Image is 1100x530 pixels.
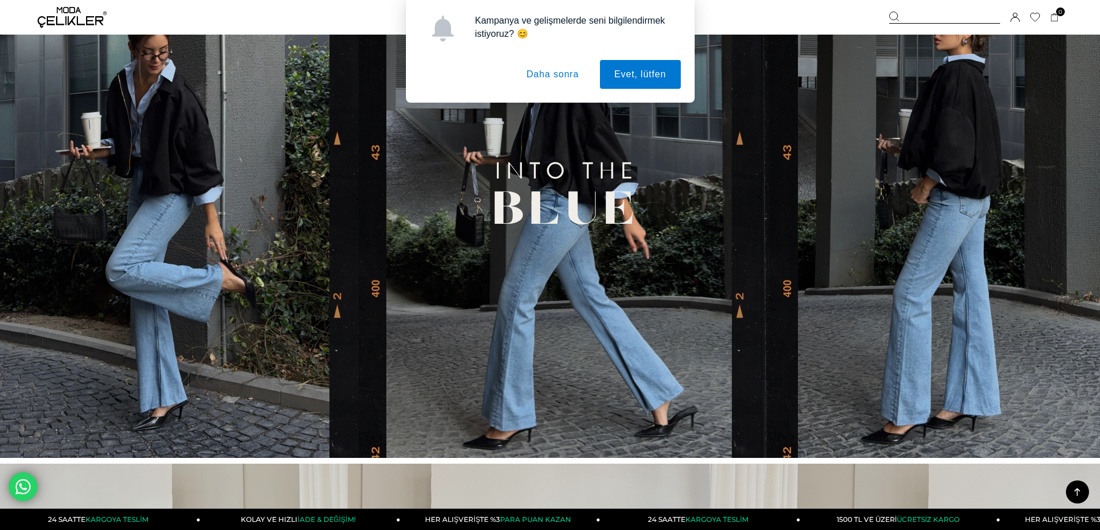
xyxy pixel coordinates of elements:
[466,14,681,40] div: Kampanya ve gelişmelerde seni bilgilendirmek istiyoruz? 😊
[500,515,571,524] span: PARA PUAN KAZAN
[1,509,200,530] a: 24 SAATTEKARGOYA TESLİM
[897,515,960,524] span: ÜCRETSİZ KARGO
[297,515,355,524] span: İADE & DEĞİŞİM!
[600,60,681,89] button: Evet, lütfen
[200,509,400,530] a: KOLAY VE HIZLIİADE & DEĞİŞİM!
[800,509,1000,530] a: 1500 TL VE ÜZERİÜCRETSİZ KARGO
[430,16,456,42] img: notification icon
[685,515,748,524] span: KARGOYA TESLİM
[601,509,800,530] a: 24 SAATTEKARGOYA TESLİM
[85,515,148,524] span: KARGOYA TESLİM
[512,60,594,89] button: Daha sonra
[400,509,600,530] a: HER ALIŞVERİŞTE %3PARA PUAN KAZAN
